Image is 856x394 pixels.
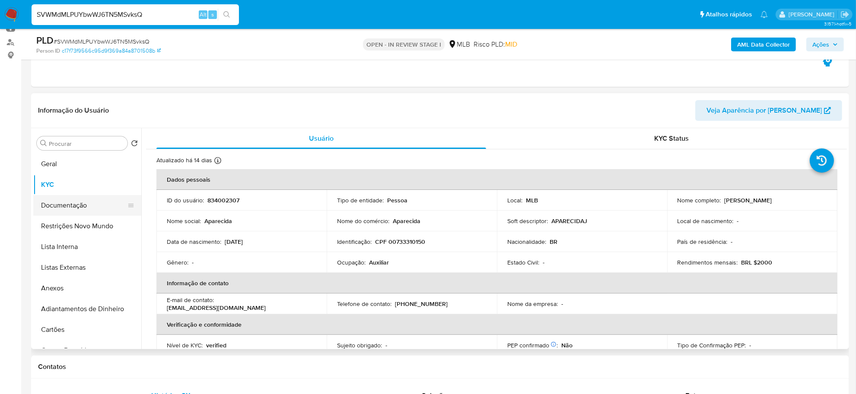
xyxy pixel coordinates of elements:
span: KYC Status [655,133,689,143]
button: Adiantamentos de Dinheiro [33,299,141,319]
b: PLD [36,33,54,47]
span: MID [505,39,517,49]
p: CPF 00733310150 [375,238,425,246]
p: - [192,258,194,266]
h1: Informação do Usuário [38,106,109,115]
span: # SVWMdMLPUYbwWJ6TN5MSvksQ [54,37,150,46]
p: Gênero : [167,258,188,266]
p: - [385,341,387,349]
p: Nome do comércio : [337,217,389,225]
button: Restrições Novo Mundo [33,216,141,236]
button: Cartões [33,319,141,340]
p: [DATE] [225,238,243,246]
button: Listas Externas [33,257,141,278]
p: Tipo de Confirmação PEP : [678,341,746,349]
a: Sair [840,10,850,19]
button: search-icon [218,9,235,21]
p: Local : [507,196,522,204]
p: Nome completo : [678,196,721,204]
p: Nacionalidade : [507,238,546,246]
span: Ações [812,38,829,51]
p: - [750,341,751,349]
p: Data de nascimento : [167,238,221,246]
button: Lista Interna [33,236,141,257]
p: Não [561,341,573,349]
p: País de residência : [678,238,728,246]
p: Aparecida [393,217,420,225]
input: Pesquise usuários ou casos... [32,9,239,20]
button: Anexos [33,278,141,299]
a: Notificações [761,11,768,18]
button: Retornar ao pedido padrão [131,140,138,149]
p: [PHONE_NUMBER] [395,300,448,308]
p: lucas.portella@mercadolivre.com [789,10,837,19]
p: BR [550,238,557,246]
div: MLB [448,40,470,49]
p: E-mail de contato : [167,296,214,304]
p: Telefone de contato : [337,300,391,308]
button: Ações [806,38,844,51]
input: Procurar [49,140,124,148]
button: AML Data Collector [731,38,796,51]
span: Alt [200,10,207,19]
th: Dados pessoais [156,169,837,190]
p: - [731,238,733,246]
th: Informação de contato [156,273,837,293]
p: PEP confirmado : [507,341,558,349]
span: Atalhos rápidos [706,10,752,19]
p: BRL $2000 [741,258,773,266]
b: Person ID [36,47,60,55]
button: Procurar [40,140,47,147]
p: Identificação : [337,238,372,246]
span: s [211,10,214,19]
p: Nome da empresa : [507,300,558,308]
p: Auxiliar [369,258,389,266]
p: APARECIDAJ [551,217,587,225]
p: - [561,300,563,308]
p: Nível de KYC : [167,341,203,349]
button: Veja Aparência por [PERSON_NAME] [695,100,842,121]
button: Contas Bancárias [33,340,141,361]
h1: Contatos [38,362,842,371]
p: Rendimentos mensais : [678,258,738,266]
p: Estado Civil : [507,258,539,266]
p: verified [206,341,226,349]
p: Pessoa [387,196,407,204]
p: Local de nascimento : [678,217,734,225]
p: OPEN - IN REVIEW STAGE I [363,38,445,50]
p: ID do usuário : [167,196,204,204]
p: MLB [526,196,538,204]
p: 834002307 [207,196,239,204]
p: Nome social : [167,217,201,225]
p: Soft descriptor : [507,217,548,225]
p: [EMAIL_ADDRESS][DOMAIN_NAME] [167,304,266,312]
b: AML Data Collector [737,38,790,51]
p: [PERSON_NAME] [725,196,772,204]
p: Tipo de entidade : [337,196,384,204]
p: - [543,258,544,266]
a: c17f73f9566c95d9f369a84a8701508b [62,47,161,55]
button: KYC [33,174,141,195]
span: Veja Aparência por [PERSON_NAME] [706,100,822,121]
span: Risco PLD: [474,40,517,49]
span: Usuário [309,133,334,143]
p: - [737,217,739,225]
p: Atualizado há 14 dias [156,156,212,164]
p: Aparecida [204,217,232,225]
span: 3.157.1-hotfix-5 [824,20,852,27]
p: Sujeito obrigado : [337,341,382,349]
th: Verificação e conformidade [156,314,837,335]
button: Geral [33,154,141,174]
button: Documentação [33,195,134,216]
p: Ocupação : [337,258,366,266]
